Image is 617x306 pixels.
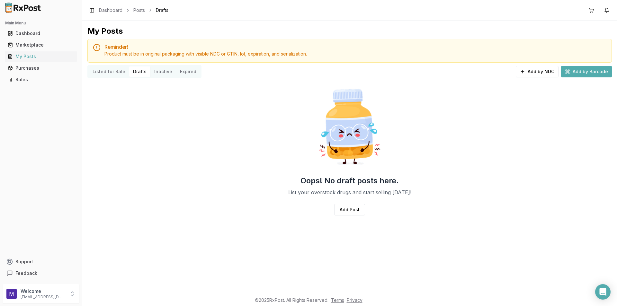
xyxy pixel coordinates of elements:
a: Dashboard [99,7,122,13]
p: [EMAIL_ADDRESS][DOMAIN_NAME] [21,294,65,300]
img: User avatar [6,289,17,299]
div: Marketplace [8,42,74,48]
img: RxPost Logo [3,3,44,13]
button: Expired [176,66,200,77]
button: Add by NDC [516,66,559,77]
a: Posts [133,7,145,13]
img: Sad Pill Bottle [308,86,391,168]
div: My Posts [87,26,123,36]
button: Purchases [3,63,79,73]
a: Purchases [5,62,77,74]
button: Dashboard [3,28,79,39]
button: Support [3,256,79,267]
span: Feedback [15,270,37,276]
div: Dashboard [8,30,74,37]
button: Inactive [150,66,176,77]
h2: Main Menu [5,21,77,26]
div: Purchases [8,65,74,71]
button: Feedback [3,267,79,279]
a: Marketplace [5,39,77,51]
a: Add Post [334,204,365,215]
nav: breadcrumb [99,7,168,13]
a: Dashboard [5,28,77,39]
a: Terms [331,297,344,303]
button: Marketplace [3,40,79,50]
button: My Posts [3,51,79,62]
button: Drafts [129,66,150,77]
p: Welcome [21,288,65,294]
button: Sales [3,74,79,85]
h5: Reminder! [104,44,606,49]
div: Open Intercom Messenger [595,284,611,300]
a: Sales [5,74,77,85]
a: My Posts [5,51,77,62]
a: Privacy [347,297,362,303]
p: List your overstock drugs and start selling [DATE]! [288,188,411,196]
span: Drafts [156,7,168,13]
h2: Oops! No draft posts here. [300,176,399,186]
button: Add by Barcode [561,66,612,77]
div: Product must be in original packaging with visible NDC or GTIN, lot, expiration, and serialization. [104,51,606,57]
div: Sales [8,76,74,83]
div: My Posts [8,53,74,60]
button: Listed for Sale [89,66,129,77]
